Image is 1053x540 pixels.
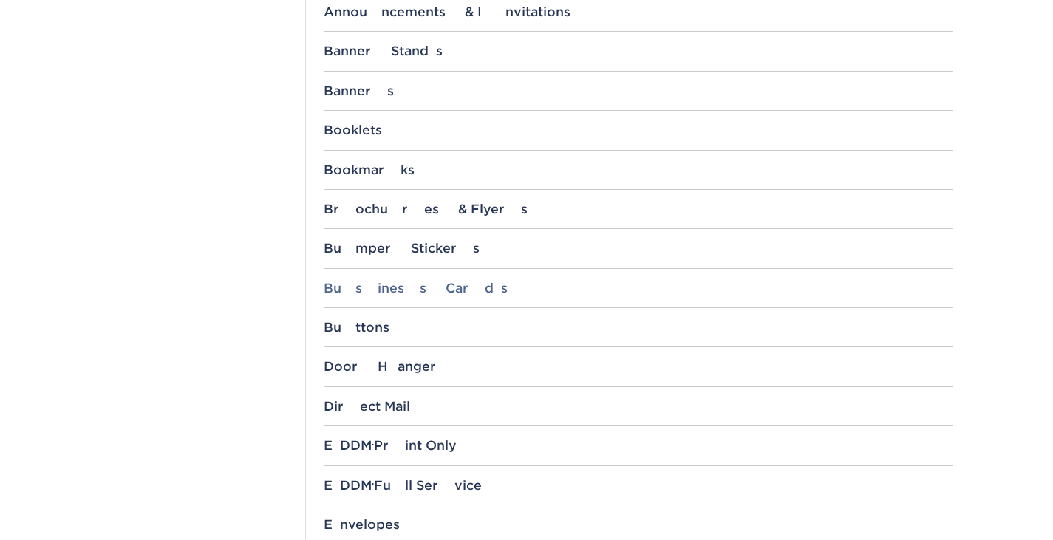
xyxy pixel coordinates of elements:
[324,202,953,216] div: Brochures & Flyers
[324,4,953,19] div: Announcements & Invitations
[324,44,953,58] div: Banner Stands
[324,478,953,493] div: EDDM Full Service
[324,163,953,177] div: Bookmarks
[324,438,953,453] div: EDDM Print Only
[324,83,953,98] div: Banners
[372,482,374,488] small: ®
[324,399,953,414] div: Direct Mail
[324,320,953,335] div: Buttons
[372,442,374,449] small: ®
[324,517,953,532] div: Envelopes
[324,123,953,137] div: Booklets
[324,359,953,374] div: Door Hanger
[324,241,953,256] div: Bumper Stickers
[4,495,126,535] iframe: Google Customer Reviews
[324,281,953,295] div: Business Cards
